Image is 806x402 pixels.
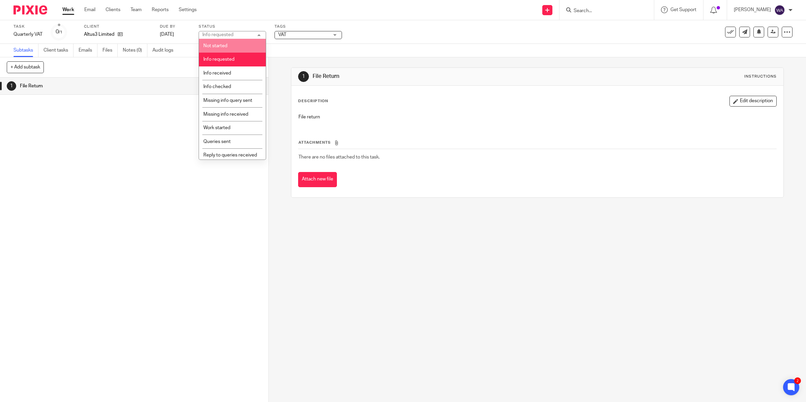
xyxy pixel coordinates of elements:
[79,44,97,57] a: Emails
[13,24,42,29] label: Task
[7,61,44,73] button: + Add subtask
[62,6,74,13] a: Work
[298,114,776,120] p: File return
[203,139,231,144] span: Queries sent
[84,24,151,29] label: Client
[160,32,174,37] span: [DATE]
[278,32,286,37] span: VAT
[203,153,257,157] span: Reply to queries received
[734,6,771,13] p: [PERSON_NAME]
[152,6,169,13] a: Reports
[84,31,114,38] p: Altus3 Limited
[199,24,266,29] label: Status
[202,32,233,37] div: Info requested
[774,5,785,16] img: svg%3E
[13,5,47,15] img: Pixie
[275,24,342,29] label: Tags
[670,7,696,12] span: Get Support
[84,6,95,13] a: Email
[20,81,172,91] h1: File Return
[59,30,62,34] small: /1
[729,96,777,107] button: Edit description
[160,24,190,29] label: Due by
[298,71,309,82] div: 1
[13,31,42,38] div: Quarterly VAT
[152,44,178,57] a: Audit logs
[123,44,147,57] a: Notes (0)
[573,8,634,14] input: Search
[298,172,337,187] button: Attach new file
[203,98,252,103] span: Missing info query sent
[103,44,118,57] a: Files
[131,6,142,13] a: Team
[7,81,16,91] div: 1
[203,57,234,62] span: Info requested
[13,44,38,57] a: Subtasks
[298,155,380,160] span: There are no files attached to this task.
[203,44,227,48] span: Not started
[203,125,230,130] span: Work started
[106,6,120,13] a: Clients
[203,71,231,76] span: Info received
[313,73,552,80] h1: File Return
[794,377,801,384] div: 2
[203,112,248,117] span: Missing info received
[298,141,331,144] span: Attachments
[298,98,328,104] p: Description
[203,84,231,89] span: Info checked
[44,44,74,57] a: Client tasks
[744,74,777,79] div: Instructions
[56,28,62,36] div: 0
[179,6,197,13] a: Settings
